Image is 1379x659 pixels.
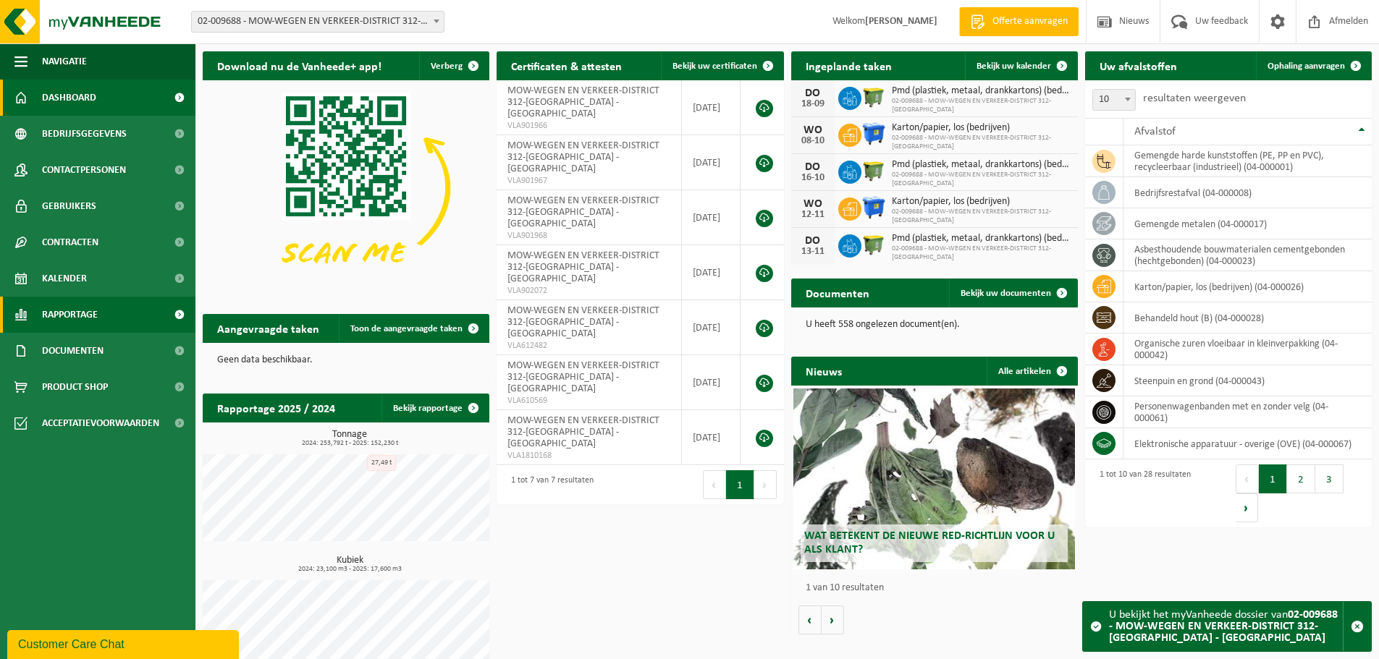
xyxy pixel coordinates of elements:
span: VLA612482 [507,340,670,352]
span: Rapportage [42,297,98,333]
span: MOW-WEGEN EN VERKEER-DISTRICT 312-[GEOGRAPHIC_DATA] - [GEOGRAPHIC_DATA] [507,140,659,174]
p: 1 van 10 resultaten [806,583,1071,593]
button: 2 [1287,464,1315,493]
span: MOW-WEGEN EN VERKEER-DISTRICT 312-[GEOGRAPHIC_DATA] - [GEOGRAPHIC_DATA] [507,415,659,449]
span: Ophaling aanvragen [1268,61,1345,71]
button: Volgende [822,605,844,634]
td: gemengde metalen (04-000017) [1123,208,1372,239]
span: Verberg [431,61,463,71]
div: 08-10 [798,136,827,146]
button: 3 [1315,464,1344,493]
td: [DATE] [682,80,741,135]
span: 02-009688 - MOW-WEGEN EN VERKEER-DISTRICT 312-[GEOGRAPHIC_DATA] [892,97,1071,114]
span: 2024: 253,792 t - 2025: 152,230 t [210,440,489,447]
h2: Ingeplande taken [791,51,906,80]
label: resultaten weergeven [1143,93,1246,104]
h2: Download nu de Vanheede+ app! [203,51,396,80]
div: 1 tot 10 van 28 resultaten [1092,463,1191,524]
a: Wat betekent de nieuwe RED-richtlijn voor u als klant? [793,388,1074,569]
span: Bekijk uw kalender [977,61,1051,71]
span: Afvalstof [1134,126,1176,137]
strong: 02-009688 - MOW-WEGEN EN VERKEER-DISTRICT 312-[GEOGRAPHIC_DATA] - [GEOGRAPHIC_DATA] [1109,609,1338,644]
span: 10 [1093,90,1135,110]
span: Toon de aangevraagde taken [350,324,463,333]
span: MOW-WEGEN EN VERKEER-DISTRICT 312-[GEOGRAPHIC_DATA] - [GEOGRAPHIC_DATA] [507,360,659,394]
span: 2024: 23,100 m3 - 2025: 17,600 m3 [210,566,489,573]
span: Gebruikers [42,188,96,224]
button: Next [754,470,777,499]
span: MOW-WEGEN EN VERKEER-DISTRICT 312-[GEOGRAPHIC_DATA] - [GEOGRAPHIC_DATA] [507,305,659,339]
button: 1 [1259,464,1287,493]
img: WB-1100-HPE-GN-50 [861,232,886,257]
span: Offerte aanvragen [989,14,1071,29]
td: [DATE] [682,355,741,410]
a: Ophaling aanvragen [1256,51,1370,80]
strong: [PERSON_NAME] [865,16,937,27]
span: VLA901968 [507,230,670,242]
h3: Kubiek [210,556,489,573]
button: Verberg [419,51,488,80]
div: U bekijkt het myVanheede dossier van [1109,602,1343,651]
td: asbesthoudende bouwmaterialen cementgebonden (hechtgebonden) (04-000023) [1123,239,1372,271]
img: WB-1100-HPE-BE-01 [861,122,886,146]
div: DO [798,235,827,247]
span: Karton/papier, los (bedrijven) [892,196,1071,208]
a: Bekijk rapportage [381,394,488,422]
h2: Uw afvalstoffen [1085,51,1192,80]
span: 02-009688 - MOW-WEGEN EN VERKEER-DISTRICT 312-KORTRIJK - KORTRIJK [192,12,444,32]
button: Previous [703,470,726,499]
span: Documenten [42,333,104,369]
div: DO [798,88,827,99]
div: 12-11 [798,210,827,220]
span: Bekijk uw certificaten [672,61,757,71]
span: Pmd (plastiek, metaal, drankkartons) (bedrijven) [892,233,1071,245]
a: Bekijk uw kalender [965,51,1076,80]
img: Download de VHEPlus App [203,80,489,295]
button: Previous [1236,464,1259,493]
span: VLA902072 [507,285,670,297]
span: 02-009688 - MOW-WEGEN EN VERKEER-DISTRICT 312-[GEOGRAPHIC_DATA] [892,208,1071,225]
h2: Rapportage 2025 / 2024 [203,394,350,422]
span: Karton/papier, los (bedrijven) [892,122,1071,134]
div: 27,49 t [367,455,396,471]
div: 13-11 [798,247,827,257]
td: karton/papier, los (bedrijven) (04-000026) [1123,271,1372,302]
span: Bedrijfsgegevens [42,116,127,152]
span: Contactpersonen [42,152,126,188]
span: Bekijk uw documenten [961,289,1051,298]
td: [DATE] [682,190,741,245]
span: VLA610569 [507,395,670,407]
span: 02-009688 - MOW-WEGEN EN VERKEER-DISTRICT 312-KORTRIJK - KORTRIJK [191,11,444,33]
span: Navigatie [42,43,87,80]
a: Bekijk uw documenten [949,279,1076,307]
span: Contracten [42,224,98,260]
td: [DATE] [682,245,741,300]
span: Pmd (plastiek, metaal, drankkartons) (bedrijven) [892,85,1071,97]
span: VLA901967 [507,175,670,187]
span: Product Shop [42,369,108,405]
span: MOW-WEGEN EN VERKEER-DISTRICT 312-[GEOGRAPHIC_DATA] - [GEOGRAPHIC_DATA] [507,250,659,284]
h3: Tonnage [210,430,489,447]
button: Next [1236,493,1258,522]
a: Alle artikelen [987,357,1076,386]
h2: Aangevraagde taken [203,314,334,342]
span: Acceptatievoorwaarden [42,405,159,441]
td: bedrijfsrestafval (04-000008) [1123,177,1372,208]
img: WB-1100-HPE-BE-01 [861,195,886,220]
span: Kalender [42,260,87,297]
td: [DATE] [682,410,741,465]
div: DO [798,161,827,173]
div: WO [798,124,827,136]
img: WB-1100-HPE-GN-50 [861,85,886,109]
td: gemengde harde kunststoffen (PE, PP en PVC), recycleerbaar (industrieel) (04-000001) [1123,145,1372,177]
span: 02-009688 - MOW-WEGEN EN VERKEER-DISTRICT 312-[GEOGRAPHIC_DATA] [892,171,1071,188]
td: organische zuren vloeibaar in kleinverpakking (04-000042) [1123,333,1372,365]
p: U heeft 558 ongelezen document(en). [806,320,1063,330]
h2: Documenten [791,279,884,307]
td: [DATE] [682,135,741,190]
a: Bekijk uw certificaten [661,51,783,80]
div: 1 tot 7 van 7 resultaten [504,469,594,501]
a: Toon de aangevraagde taken [339,314,488,343]
span: 02-009688 - MOW-WEGEN EN VERKEER-DISTRICT 312-[GEOGRAPHIC_DATA] [892,134,1071,151]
